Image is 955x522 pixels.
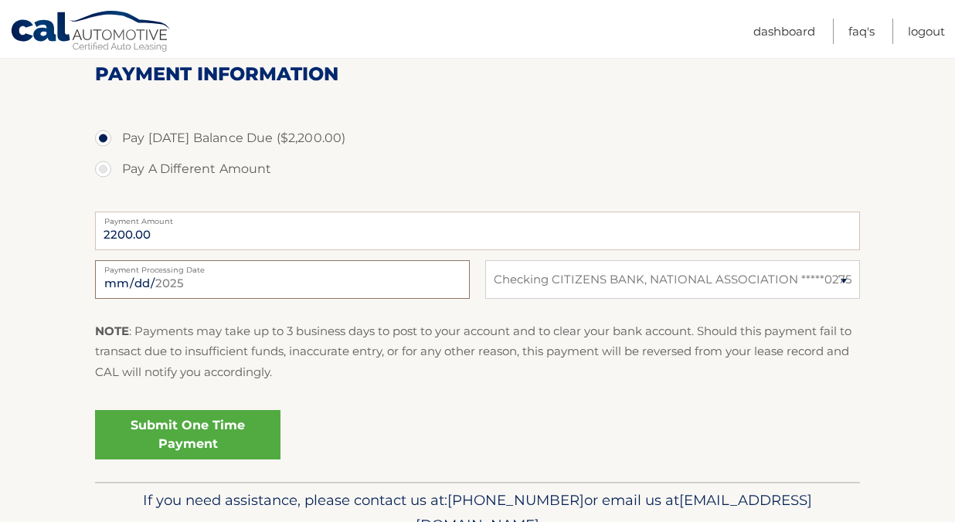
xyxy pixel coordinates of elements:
a: Submit One Time Payment [95,410,280,459]
label: Pay [DATE] Balance Due ($2,200.00) [95,123,860,154]
strong: NOTE [95,324,129,338]
a: Cal Automotive [10,10,172,55]
label: Pay A Different Amount [95,154,860,185]
h2: Payment Information [95,63,860,86]
span: [PHONE_NUMBER] [447,491,584,509]
p: : Payments may take up to 3 business days to post to your account and to clear your bank account.... [95,321,860,382]
a: FAQ's [848,19,875,44]
input: Payment Date [95,260,470,299]
label: Payment Amount [95,212,860,224]
a: Dashboard [753,19,815,44]
label: Payment Processing Date [95,260,470,273]
input: Payment Amount [95,212,860,250]
a: Logout [908,19,945,44]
